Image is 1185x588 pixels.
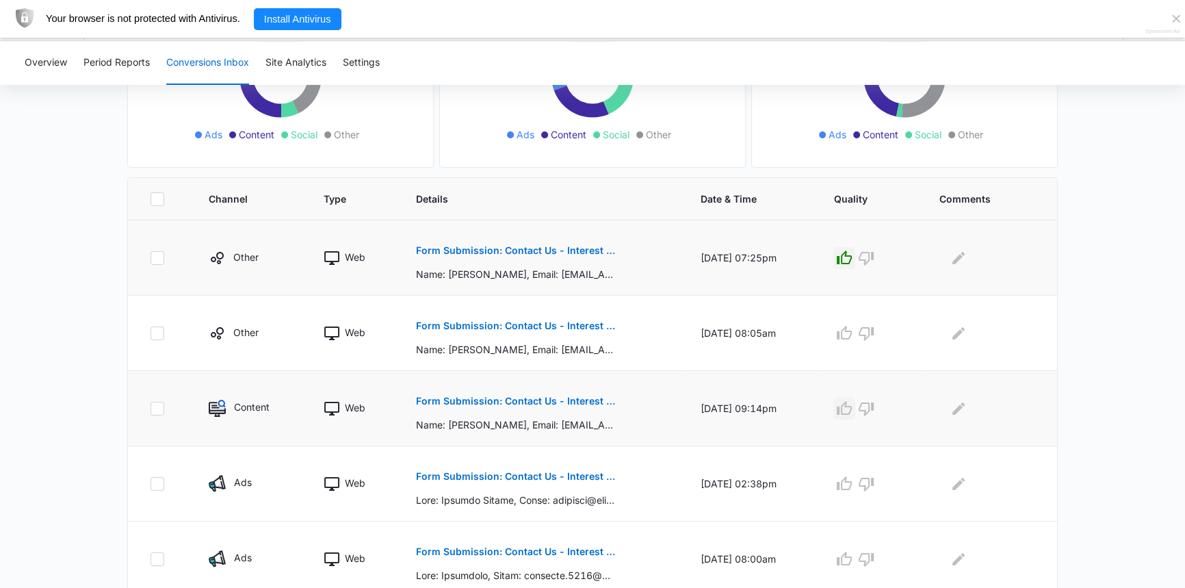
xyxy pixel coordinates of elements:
[345,250,365,264] p: Web
[239,127,274,142] span: Content
[416,547,615,557] p: Form Submission: Contact Us - Interest Form
[701,192,781,206] span: Date & Time
[603,127,629,142] span: Social
[948,322,969,344] button: Edit Comments
[948,548,969,570] button: Edit Comments
[863,127,898,142] span: Content
[233,325,259,340] p: Other
[265,41,326,85] button: Site Analytics
[416,234,615,267] button: Form Submission: Contact Us - Interest Form
[416,535,615,568] button: Form Submission: Contact Us - Interest Form
[948,473,969,495] button: Edit Comments
[958,127,983,142] span: Other
[416,309,615,342] button: Form Submission: Contact Us - Interest Form
[343,41,380,85] button: Settings
[684,446,818,522] td: [DATE] 02:38pm
[345,400,365,415] p: Web
[416,342,615,357] p: Name: [PERSON_NAME], Email: [EMAIL_ADDRESS][DOMAIN_NAME], Phone: [PHONE_NUMBER], Mega Store Type:...
[416,396,615,406] p: Form Submission: Contact Us - Interest Form
[324,192,363,206] span: Type
[646,127,671,142] span: Other
[416,246,615,255] p: Form Submission: Contact Us - Interest Form
[551,127,586,142] span: Content
[416,493,615,507] p: Lore: Ipsumdo Sitame, Conse: adipisci@elit.sed, Doeiu: 1404698083, Temp Incid Utla: Etdo & Magn A...
[416,321,615,331] p: Form Submission: Contact Us - Interest Form
[345,476,365,490] p: Web
[829,127,846,142] span: Ads
[416,568,615,583] p: Lore: Ipsumdolo, Sitam: consecte.5216@adipi.eli, Seddo: 0758045252, Eius Tempo Inci: Utla & Etdo ...
[25,41,67,85] button: Overview
[345,325,365,340] p: Web
[166,41,249,85] button: Conversions Inbox
[234,400,270,414] p: Content
[948,247,969,269] button: Edit Comments
[83,41,150,85] button: Period Reports
[833,192,886,206] span: Quality
[416,472,615,481] p: Form Submission: Contact Us - Interest Form
[684,296,818,371] td: [DATE] 08:05am
[939,192,1015,206] span: Comments
[416,192,647,206] span: Details
[684,220,818,296] td: [DATE] 07:25pm
[205,127,222,142] span: Ads
[416,460,615,493] button: Form Submission: Contact Us - Interest Form
[915,127,941,142] span: Social
[291,127,317,142] span: Social
[234,475,252,489] p: Ads
[684,371,818,446] td: [DATE] 09:14pm
[209,192,271,206] span: Channel
[517,127,534,142] span: Ads
[233,250,259,264] p: Other
[416,267,615,281] p: Name: [PERSON_NAME], Email: [EMAIL_ADDRESS][DOMAIN_NAME], Phone: [PHONE_NUMBER], Mega Store Type:...
[345,551,365,565] p: Web
[416,385,615,418] button: Form Submission: Contact Us - Interest Form
[234,550,252,565] p: Ads
[948,398,969,420] button: Edit Comments
[334,127,359,142] span: Other
[416,418,615,432] p: Name: [PERSON_NAME], Email: [EMAIL_ADDRESS][DOMAIN_NAME], Phone: [PHONE_NUMBER], Mega Store Type:...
